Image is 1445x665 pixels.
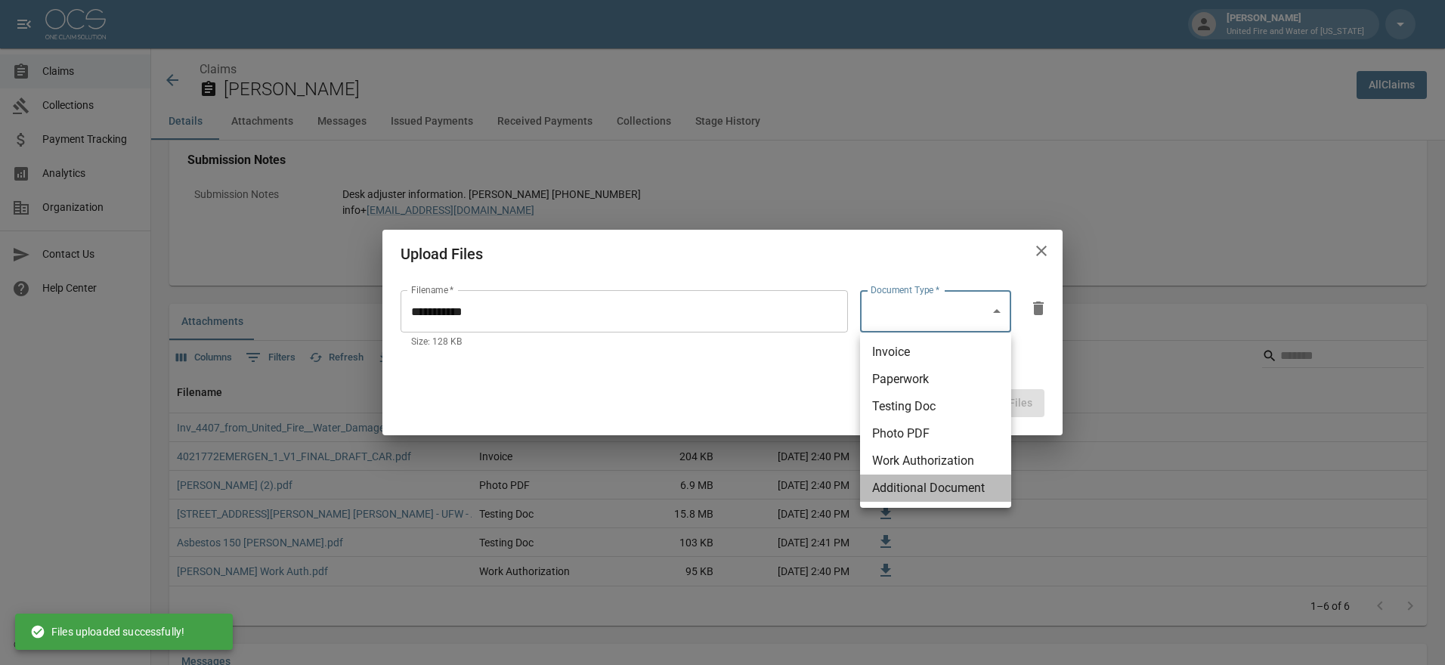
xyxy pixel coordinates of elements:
li: Testing Doc [860,393,1011,420]
li: Work Authorization [860,447,1011,475]
li: Paperwork [860,366,1011,393]
li: Additional Document [860,475,1011,502]
li: Invoice [860,339,1011,366]
li: Photo PDF [860,420,1011,447]
div: Files uploaded successfully! [30,618,184,645]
